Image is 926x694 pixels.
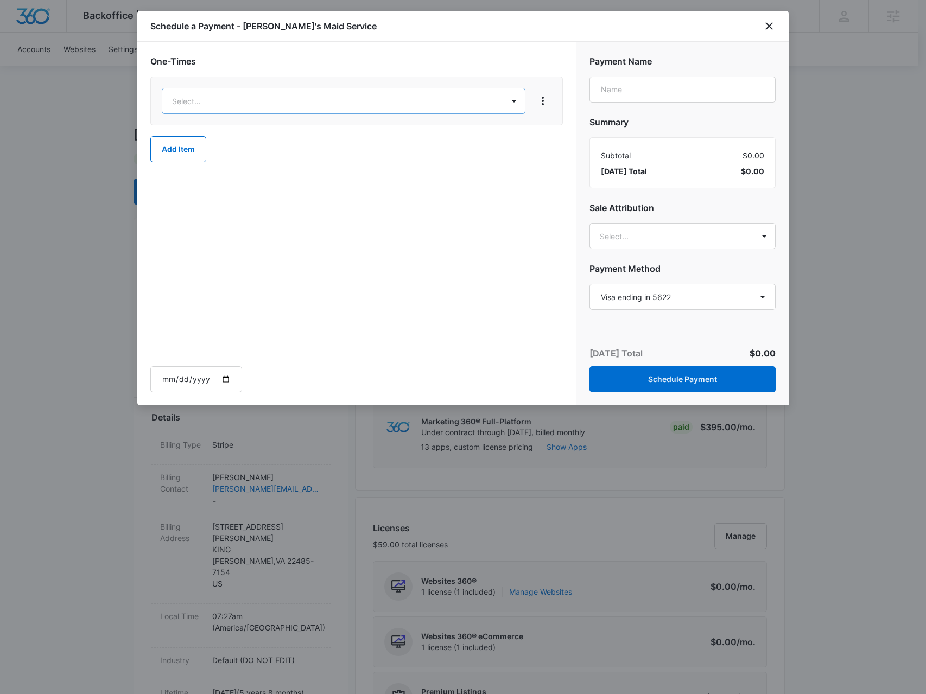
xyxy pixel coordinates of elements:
span: [DATE] Total [601,165,647,177]
button: View More [534,92,551,110]
span: $0.00 [741,165,764,177]
p: [DATE] Total [589,347,643,360]
button: Schedule Payment [589,366,776,392]
h2: Sale Attribution [589,201,776,214]
button: Add Item [150,136,206,162]
h2: One-Times [150,55,563,68]
h2: Payment Method [589,262,776,275]
span: $0.00 [750,348,776,359]
h2: Payment Name [589,55,776,68]
input: Name [589,77,776,103]
div: $0.00 [601,150,764,161]
span: Subtotal [601,150,631,161]
h2: Summary [589,116,776,129]
h1: Schedule a Payment - [PERSON_NAME]'s Maid Service [150,20,377,33]
button: close [763,20,776,33]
